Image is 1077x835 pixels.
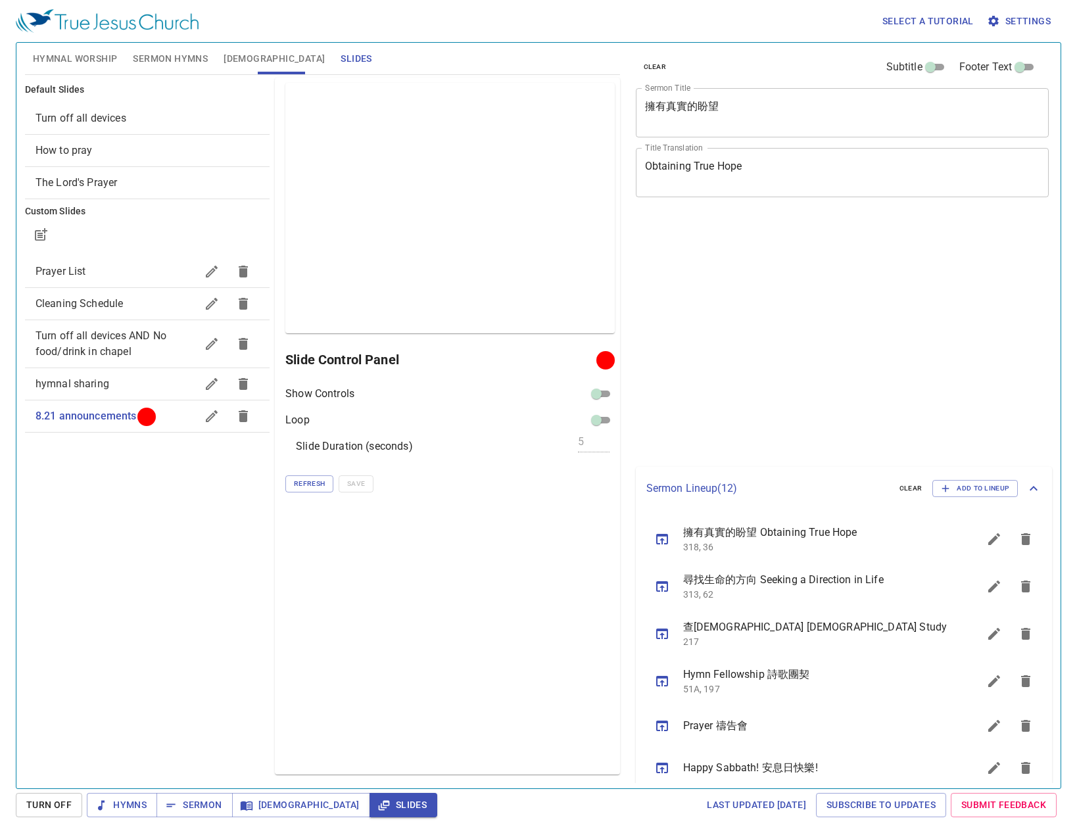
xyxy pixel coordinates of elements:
span: Sermon [167,797,222,813]
span: Happy Sabbath! 安息日快樂! [683,760,947,776]
p: Slide Duration (seconds) [296,439,413,454]
textarea: 擁有真實的盼望 [645,100,1040,125]
a: Last updated [DATE] [702,793,811,817]
span: Subscribe to Updates [826,797,936,813]
span: hymnal sharing [36,377,109,390]
div: hymnal sharing [25,368,270,400]
p: Loop [285,412,310,428]
button: Hymns [87,793,157,817]
span: Turn off all devices AND No food/drink in chapel [36,329,166,358]
span: Refresh [294,478,325,490]
span: clear [899,483,922,494]
button: Turn Off [16,793,82,817]
iframe: from-child [631,211,968,462]
span: Prayer 禱告會 [683,718,947,734]
div: Turn off all devices AND No food/drink in chapel [25,320,270,368]
button: Refresh [285,475,333,492]
span: Sermon Hymns [133,51,208,67]
span: [object Object] [36,112,126,124]
span: Hymns [97,797,147,813]
div: Sermon Lineup(12)clearAdd to Lineup [636,467,1053,510]
button: Settings [984,9,1056,34]
span: 8.21 announcements [36,410,137,422]
div: Prayer List [25,256,270,287]
h6: Custom Slides [25,204,270,219]
p: 51A, 197 [683,682,947,696]
p: 318, 36 [683,540,947,554]
button: Sermon [156,793,232,817]
span: Select a tutorial [882,13,974,30]
span: Cleaning Schedule [36,297,124,310]
span: Slides [341,51,371,67]
div: How to pray [25,135,270,166]
button: clear [636,59,675,75]
span: [object Object] [36,144,93,156]
p: 313, 62 [683,588,947,601]
span: Settings [990,13,1051,30]
p: Sermon Lineup ( 12 ) [646,481,889,496]
span: Hymnal Worship [33,51,118,67]
span: Turn Off [26,797,72,813]
span: Footer Text [959,59,1013,75]
a: Submit Feedback [951,793,1057,817]
span: 查[DEMOGRAPHIC_DATA] [DEMOGRAPHIC_DATA] Study [683,619,947,635]
span: Add to Lineup [941,483,1009,494]
h6: Slide Control Panel [285,349,600,370]
span: Subtitle [886,59,922,75]
span: Last updated [DATE] [707,797,806,813]
span: [DEMOGRAPHIC_DATA] [243,797,360,813]
button: [DEMOGRAPHIC_DATA] [232,793,370,817]
p: Show Controls [285,386,354,402]
button: Add to Lineup [932,480,1018,497]
h6: Default Slides [25,83,270,97]
div: 8.21 announcements [25,400,270,432]
span: 擁有真實的盼望 Obtaining True Hope [683,525,947,540]
img: True Jesus Church [16,9,199,33]
button: Slides [370,793,437,817]
button: Select a tutorial [877,9,979,34]
div: Cleaning Schedule [25,288,270,320]
button: clear [892,481,930,496]
p: 217 [683,635,947,648]
span: Submit Feedback [961,797,1046,813]
span: [DEMOGRAPHIC_DATA] [224,51,325,67]
a: Subscribe to Updates [816,793,946,817]
span: clear [644,61,667,73]
div: The Lord's Prayer [25,167,270,199]
span: Hymn Fellowship 詩歌團契 [683,667,947,682]
span: Prayer List [36,265,86,277]
span: [object Object] [36,176,118,189]
div: Turn off all devices [25,103,270,134]
textarea: Obtaining True Hope [645,160,1040,185]
span: Slides [380,797,427,813]
span: 尋找生命的方向 Seeking a Direction in Life [683,572,947,588]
